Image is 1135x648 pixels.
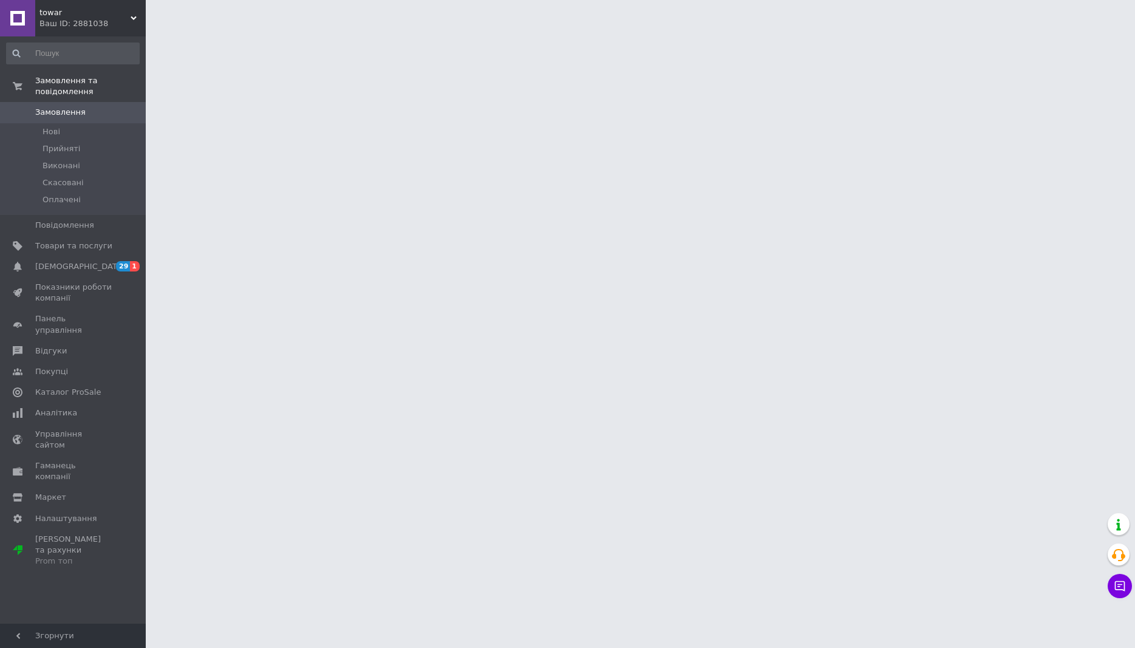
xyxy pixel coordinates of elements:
[35,408,77,418] span: Аналітика
[35,429,112,451] span: Управління сайтом
[43,177,84,188] span: Скасовані
[35,366,68,377] span: Покупці
[130,261,140,271] span: 1
[39,18,146,29] div: Ваш ID: 2881038
[43,143,80,154] span: Прийняті
[116,261,130,271] span: 29
[35,556,112,567] div: Prom топ
[35,346,67,356] span: Відгуки
[35,387,101,398] span: Каталог ProSale
[35,240,112,251] span: Товари та послуги
[43,126,60,137] span: Нові
[35,513,97,524] span: Налаштування
[35,534,112,567] span: [PERSON_NAME] та рахунки
[35,492,66,503] span: Маркет
[35,313,112,335] span: Панель управління
[35,75,146,97] span: Замовлення та повідомлення
[43,160,80,171] span: Виконані
[6,43,140,64] input: Пошук
[35,220,94,231] span: Повідомлення
[39,7,131,18] span: towar
[35,107,86,118] span: Замовлення
[1108,574,1132,598] button: Чат з покупцем
[35,282,112,304] span: Показники роботи компанії
[35,261,125,272] span: [DEMOGRAPHIC_DATA]
[43,194,81,205] span: Оплачені
[35,460,112,482] span: Гаманець компанії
